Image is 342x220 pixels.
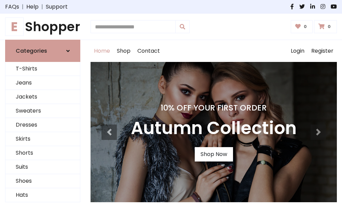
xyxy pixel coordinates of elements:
[5,146,80,160] a: Shorts
[91,40,113,62] a: Home
[5,132,80,146] a: Skirts
[314,20,337,33] a: 0
[5,19,80,34] a: EShopper
[5,188,80,202] a: Hats
[39,3,46,11] span: |
[5,62,80,76] a: T-Shirts
[5,160,80,174] a: Suits
[46,3,68,11] a: Support
[5,19,80,34] h1: Shopper
[308,40,337,62] a: Register
[326,24,332,30] span: 0
[5,118,80,132] a: Dresses
[26,3,39,11] a: Help
[131,118,297,139] h3: Autumn Collection
[16,48,47,54] h6: Categories
[19,3,26,11] span: |
[302,24,309,30] span: 0
[287,40,308,62] a: Login
[5,76,80,90] a: Jeans
[5,3,19,11] a: FAQs
[5,40,80,62] a: Categories
[195,147,233,161] a: Shop Now
[134,40,163,62] a: Contact
[5,104,80,118] a: Sweaters
[113,40,134,62] a: Shop
[5,174,80,188] a: Shoes
[5,90,80,104] a: Jackets
[131,103,297,113] h4: 10% Off Your First Order
[291,20,313,33] a: 0
[5,17,24,36] span: E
